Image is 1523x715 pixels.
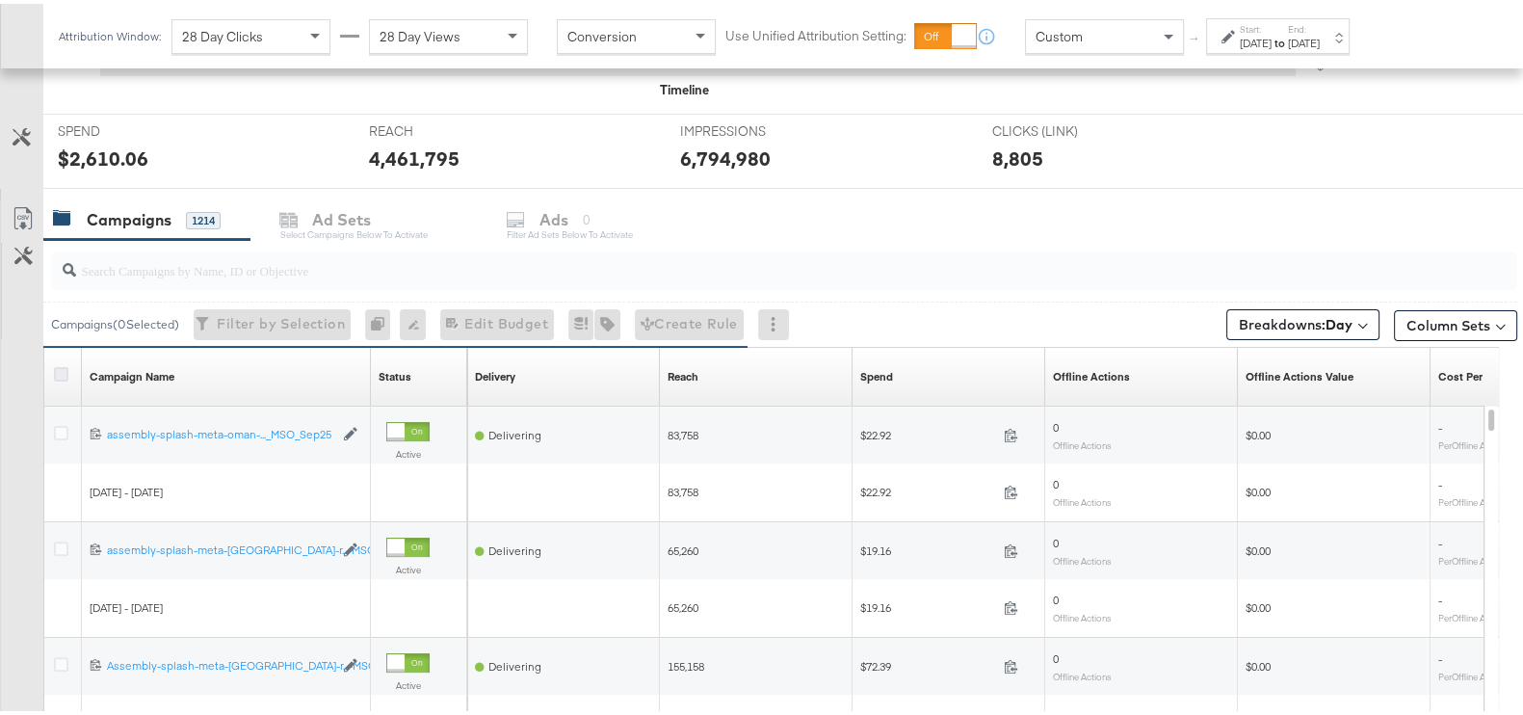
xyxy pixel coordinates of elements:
label: Use Unified Attribution Setting: [725,23,906,41]
div: Campaigns ( 0 Selected) [51,312,179,330]
span: 83,758 [668,424,698,438]
span: - [1438,648,1442,662]
span: $72.39 [860,655,996,670]
span: IMPRESSIONS [680,119,825,137]
span: ↑ [1186,33,1204,40]
span: $0.00 [1246,424,1271,438]
span: $19.16 [860,540,996,554]
div: Campaign Name [90,365,174,381]
label: Active [386,560,430,572]
span: 65,260 [668,596,698,611]
span: $0.00 [1246,481,1271,495]
div: Status [379,365,411,381]
span: - [1438,532,1442,546]
div: [DATE] [1288,32,1320,47]
strong: to [1272,32,1288,46]
span: $22.92 [860,424,996,438]
div: assembly-splash-meta-oman-..._MSO_Sep25 [107,423,333,438]
span: 0 [1053,416,1059,431]
sub: Offline Actions [1053,436,1112,447]
span: Breakdowns: [1239,311,1352,331]
span: $19.16 [860,596,996,611]
input: Search Campaigns by Name, ID or Objective [76,240,1385,278]
sub: Per Offline Action [1438,492,1506,504]
div: Reach [668,365,698,381]
a: Shows the current state of your Ad Campaign. [379,365,411,381]
sub: Offline Actions [1053,551,1112,563]
div: 8,805 [991,141,1042,169]
span: $0.00 [1246,540,1271,554]
span: Delivering [488,655,541,670]
div: Offline Actions Value [1246,365,1353,381]
span: 83,758 [668,481,698,495]
a: assembly-splash-meta-oman-..._MSO_Sep25 [107,423,333,439]
button: Column Sets [1394,306,1517,337]
div: Campaigns [87,205,171,227]
a: The number of people your ad was served to. [668,365,698,381]
span: 0 [1053,532,1059,546]
span: Conversion [567,24,637,41]
label: Active [386,444,430,457]
button: Breakdowns:Day [1226,305,1379,336]
span: 0 [1053,589,1059,603]
sub: Offline Actions [1053,608,1112,620]
div: Offline Actions [1053,365,1130,381]
a: Your campaign name. [90,365,174,381]
a: The total amount spent to date. [860,365,893,381]
sub: Per Offline Action [1438,551,1506,563]
span: SPEND [58,119,202,137]
a: Offline Actions. [1053,365,1130,381]
div: 4,461,795 [369,141,460,169]
div: Assembly-splash-meta-[GEOGRAPHIC_DATA]-r...-MSO_Sep25 [107,654,333,670]
a: Assembly-splash-meta-[GEOGRAPHIC_DATA]-r...-MSO_Sep25 [107,654,333,671]
label: Start: [1240,19,1272,32]
span: 0 [1053,648,1059,662]
span: REACH [369,119,513,137]
sub: Per Offline Action [1438,608,1506,620]
span: 0 [1053,473,1059,488]
div: Spend [860,365,893,381]
span: 155,158 [668,655,704,670]
a: assembly-splash-meta-[GEOGRAPHIC_DATA]-r...-MSO_Sep25 [107,539,333,555]
span: - [1438,589,1442,603]
span: 28 Day Views [380,24,460,41]
span: Delivering [488,540,541,554]
span: - [1438,416,1442,431]
span: Custom [1036,24,1083,41]
div: Attribution Window: [58,26,162,40]
sub: Offline Actions [1053,492,1112,504]
sub: Per Offline Action [1438,436,1506,447]
label: Active [386,675,430,688]
span: 65,260 [668,540,698,554]
div: 1214 [186,208,221,225]
span: [DATE] - [DATE] [90,596,163,611]
span: CLICKS (LINK) [991,119,1136,137]
label: End: [1288,19,1320,32]
span: [DATE] - [DATE] [90,481,163,495]
b: Day [1326,312,1352,330]
div: [DATE] [1240,32,1272,47]
span: $0.00 [1246,596,1271,611]
span: 28 Day Clicks [182,24,263,41]
sub: Offline Actions [1053,667,1112,678]
span: $0.00 [1246,655,1271,670]
a: Offline Actions. [1246,365,1353,381]
span: - [1438,473,1442,488]
sub: Per Offline Action [1438,667,1506,678]
div: 0 [365,305,400,336]
div: 6,794,980 [680,141,771,169]
div: $2,610.06 [58,141,148,169]
div: assembly-splash-meta-[GEOGRAPHIC_DATA]-r...-MSO_Sep25 [107,539,333,554]
a: Reflects the ability of your Ad Campaign to achieve delivery based on ad states, schedule and bud... [475,365,515,381]
div: Timeline [660,77,709,95]
span: Delivering [488,424,541,438]
div: Delivery [475,365,515,381]
span: $22.92 [860,481,996,495]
